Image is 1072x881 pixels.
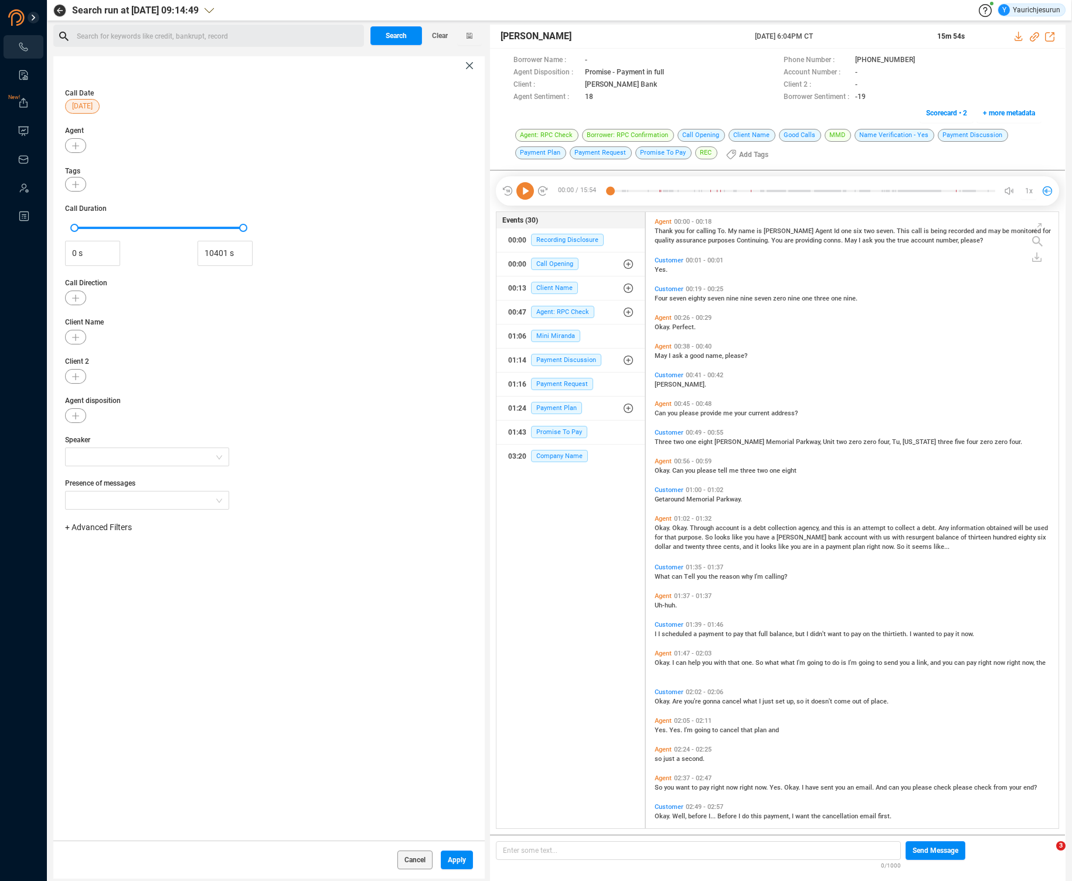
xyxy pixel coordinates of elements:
[986,524,1013,532] span: obtained
[531,330,580,342] span: Mini Miranda
[791,543,802,551] span: you
[995,438,1009,446] span: zero
[726,630,733,638] span: to
[757,467,770,474] span: two
[846,524,853,532] span: is
[655,573,672,580] span: What
[993,534,1018,541] span: hundred
[843,630,851,638] span: to
[961,237,983,244] span: please?
[676,659,688,667] span: can
[823,237,845,244] span: conns.
[892,534,906,541] span: with
[883,630,910,638] span: thirtieth.
[825,659,832,667] span: to
[806,630,810,638] span: I
[720,573,741,580] span: reason
[1025,524,1034,532] span: be
[719,145,775,164] button: Add Tags
[859,659,876,667] span: going
[700,409,723,417] span: provide
[673,438,686,446] span: two
[1013,524,1025,532] span: will
[508,351,526,370] div: 01:14
[930,659,942,667] span: and
[496,421,645,444] button: 01:43Promise To Pay
[508,447,526,466] div: 03:20
[903,438,938,446] span: [US_STATE]
[508,327,526,346] div: 01:06
[496,349,645,372] button: 01:14Payment Discussion
[65,125,473,136] span: Agent
[741,659,755,667] span: one.
[655,409,668,417] span: Can
[508,231,526,250] div: 00:00
[758,630,770,638] span: full
[65,278,473,288] span: Call Direction
[370,26,422,45] button: Search
[771,409,798,417] span: address?
[1002,227,1011,235] span: be
[705,534,714,541] span: So
[768,524,798,532] span: collection
[65,167,80,175] span: Tags
[739,145,768,164] span: Add Tags
[386,26,407,45] span: Search
[4,119,43,143] li: Visuals
[988,227,1002,235] span: may
[900,659,911,667] span: you
[773,295,788,302] span: zero
[810,630,828,638] span: didn't
[508,279,526,298] div: 00:13
[771,237,784,244] span: You
[716,524,741,532] span: account
[531,378,593,390] span: Payment Request
[734,409,748,417] span: your
[496,397,645,420] button: 01:24Payment Plan
[897,543,906,551] span: So
[821,543,826,551] span: a
[874,237,886,244] span: you
[65,356,473,367] span: Client 2
[669,352,672,360] span: I
[980,438,995,446] span: zero
[911,237,936,244] span: account
[709,573,720,580] span: the
[823,438,836,446] span: Unit
[926,104,967,122] span: Scorecard • 2
[65,203,473,214] span: Call Duration
[686,438,698,446] span: one
[748,524,753,532] span: a
[884,659,900,667] span: send
[770,630,795,638] span: balance,
[685,467,697,474] span: you
[924,227,931,235] span: is
[936,630,944,638] span: to
[655,496,686,503] span: Getaround
[496,228,645,252] button: 00:00Recording Disclosure
[744,534,756,541] span: you
[65,89,94,97] span: Call Date
[922,524,938,532] span: debt.
[815,227,834,235] span: Agent
[741,524,748,532] span: is
[531,234,604,246] span: Recording Disclosure
[848,659,859,667] span: I'm
[906,534,936,541] span: resurgent
[883,534,892,541] span: us
[702,659,714,667] span: you
[807,659,825,667] span: going
[672,659,676,667] span: I
[872,630,883,638] span: the
[690,352,706,360] span: good
[831,295,843,302] span: one
[531,258,578,270] span: Call Opening
[655,227,675,235] span: Thank
[796,438,823,446] span: Parkway,
[849,438,863,446] span: zero
[917,659,930,667] span: link,
[745,630,758,638] span: that
[863,630,872,638] span: on
[655,438,673,446] span: Three
[778,543,791,551] span: like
